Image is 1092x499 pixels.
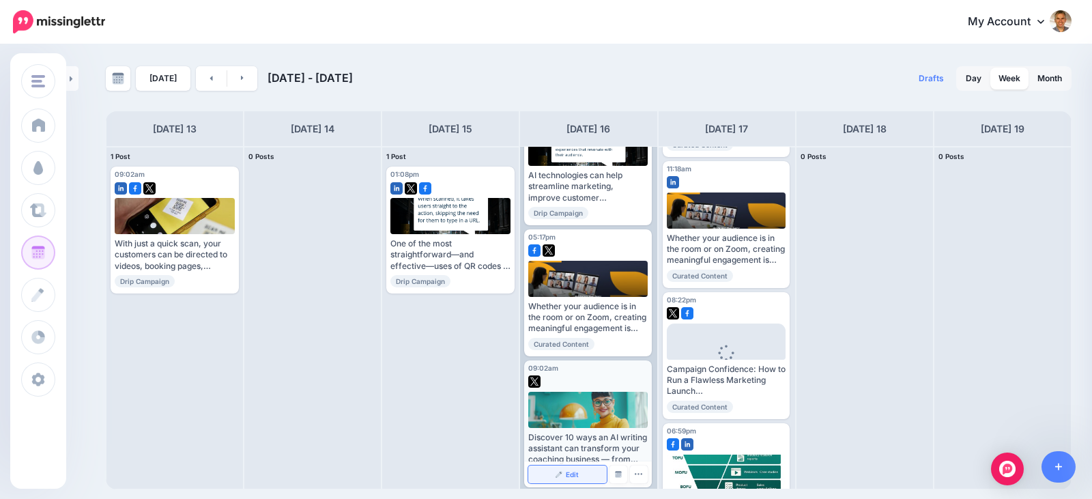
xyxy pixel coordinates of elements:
span: 09:02am [528,364,558,372]
img: facebook-square.png [667,438,679,451]
img: facebook-square.png [681,307,693,319]
div: Loading [707,345,745,380]
img: facebook-square.png [419,182,431,195]
span: 11:18am [667,165,691,173]
img: facebook-square.png [129,182,141,195]
img: facebook-square.png [528,244,541,257]
img: pencil.png [556,471,562,478]
img: linkedin-square.png [390,182,403,195]
span: 1 Post [111,152,130,160]
span: 09:02am [115,170,145,178]
a: My Account [954,5,1072,39]
span: 01:08pm [390,170,419,178]
img: linkedin-square.png [115,182,127,195]
span: Drip Campaign [390,275,450,287]
span: 0 Posts [938,152,964,160]
div: Campaign Confidence: How to Run a Flawless Marketing Launch From planning to performance tracking... [667,364,786,397]
a: Day [958,68,990,89]
a: Edit [528,466,606,483]
span: Edit [566,471,579,478]
div: Whether your audience is in the room or on Zoom, creating meaningful engagement is essential. Dis... [528,301,647,334]
span: 06:59pm [667,427,696,435]
img: twitter-square.png [667,307,679,319]
span: Curated Content [528,338,594,350]
span: Drip Campaign [528,207,588,219]
span: 0 Posts [248,152,274,160]
span: Curated Content [667,270,733,282]
h4: [DATE] 18 [843,121,887,137]
a: Drafts [910,66,952,91]
img: twitter-square.png [528,375,541,388]
div: Discover 10 ways an AI writing assistant can transform your coaching business — from crafting ema... [528,432,647,466]
span: Drafts [919,74,944,83]
img: linkedin-square.png [681,438,693,451]
img: calendar-grey-darker.png [615,471,622,478]
span: 1 Post [386,152,406,160]
a: Week [990,68,1029,89]
img: twitter-square.png [405,182,417,195]
div: AI technologies can help streamline marketing, improve customer experience, and boost engagement,... [528,170,647,203]
span: 0 Posts [801,152,827,160]
a: Month [1029,68,1070,89]
h4: [DATE] 14 [291,121,334,137]
img: twitter-square.png [143,182,156,195]
img: twitter-square.png [543,244,555,257]
span: 08:22pm [667,296,696,304]
span: Curated Content [667,401,733,413]
h4: [DATE] 15 [429,121,472,137]
div: With just a quick scan, your customers can be directed to videos, booking pages, product info, or... [115,238,235,272]
img: menu.png [31,75,45,87]
span: [DATE] - [DATE] [268,71,353,85]
div: Whether your audience is in the room or on Zoom, creating meaningful engagement is essential. Dis... [667,233,786,266]
div: One of the most straightforward—and effective—uses of QR codes is directing users to a specific w... [390,238,511,272]
img: linkedin-square.png [667,176,679,188]
span: Drip Campaign [115,275,175,287]
span: 05:17pm [528,233,556,241]
h4: [DATE] 19 [981,121,1024,137]
img: calendar-grey-darker.png [112,72,124,85]
h4: [DATE] 16 [566,121,610,137]
h4: [DATE] 13 [153,121,197,137]
img: Missinglettr [13,10,105,33]
div: Open Intercom Messenger [991,453,1024,485]
a: [DATE] [136,66,190,91]
h4: [DATE] 17 [705,121,748,137]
